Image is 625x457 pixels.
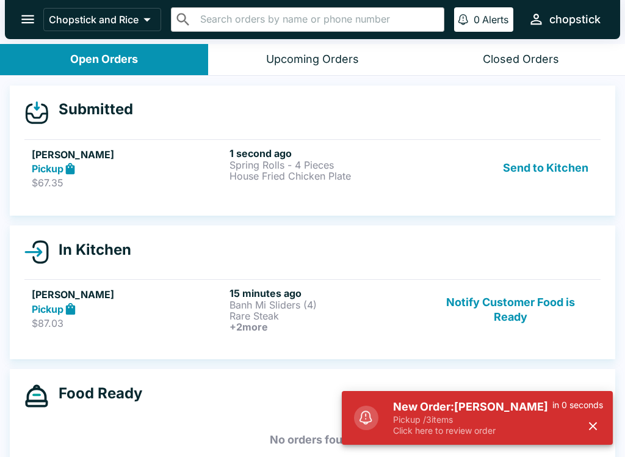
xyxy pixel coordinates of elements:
strong: Pickup [32,303,63,315]
p: Pickup / 3 items [393,414,552,425]
p: $87.03 [32,317,225,329]
div: Closed Orders [483,53,559,67]
p: Chopstick and Rice [49,13,139,26]
a: [PERSON_NAME]Pickup$87.0315 minutes agoBanh Mi Sliders (4)Rare Steak+2moreNotify Customer Food is... [24,279,601,340]
p: in 0 seconds [552,400,603,411]
button: Send to Kitchen [498,147,593,189]
div: chopstick [549,12,601,27]
h6: 15 minutes ago [229,287,422,299]
strong: Pickup [32,163,63,175]
p: Spring Rolls - 4 Pieces [229,159,422,170]
p: Banh Mi Sliders (4) [229,299,422,310]
button: open drawer [12,4,43,35]
h5: New Order: [PERSON_NAME] [393,400,552,414]
input: Search orders by name or phone number [197,11,439,28]
a: [PERSON_NAME]Pickup$67.351 second agoSpring Rolls - 4 PiecesHouse Fried Chicken PlateSend to Kitchen [24,139,601,197]
div: Upcoming Orders [266,53,359,67]
button: Notify Customer Food is Ready [428,287,593,332]
p: $67.35 [32,177,225,189]
button: chopstick [523,6,605,32]
div: Open Orders [70,53,138,67]
h6: + 2 more [229,321,422,332]
h4: Food Ready [49,384,142,403]
p: Alerts [482,13,508,26]
h4: In Kitchen [49,241,131,259]
p: House Fried Chicken Plate [229,170,422,181]
p: 0 [474,13,480,26]
p: Rare Steak [229,310,422,321]
button: Chopstick and Rice [43,8,161,31]
h5: [PERSON_NAME] [32,287,225,302]
p: Click here to review order [393,425,552,436]
h6: 1 second ago [229,147,422,159]
h5: [PERSON_NAME] [32,147,225,162]
h4: Submitted [49,100,133,119]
